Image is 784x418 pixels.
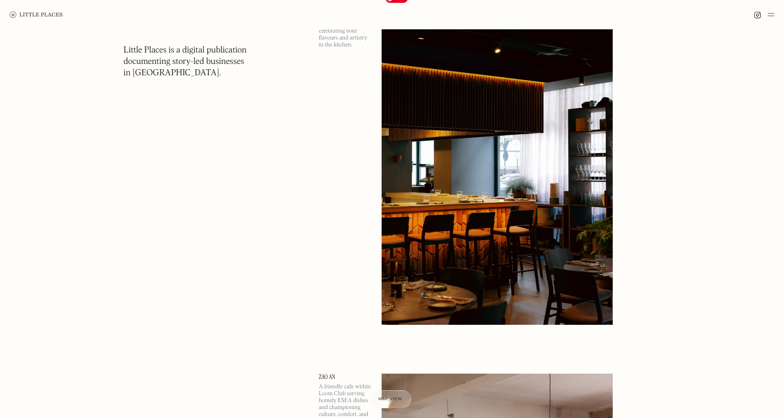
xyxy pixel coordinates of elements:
[378,397,402,401] span: Map view
[369,390,412,408] a: Map view
[124,45,247,79] h1: Little Places is a digital publication documenting story-led businesses in [GEOGRAPHIC_DATA].
[319,374,372,380] a: Zao An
